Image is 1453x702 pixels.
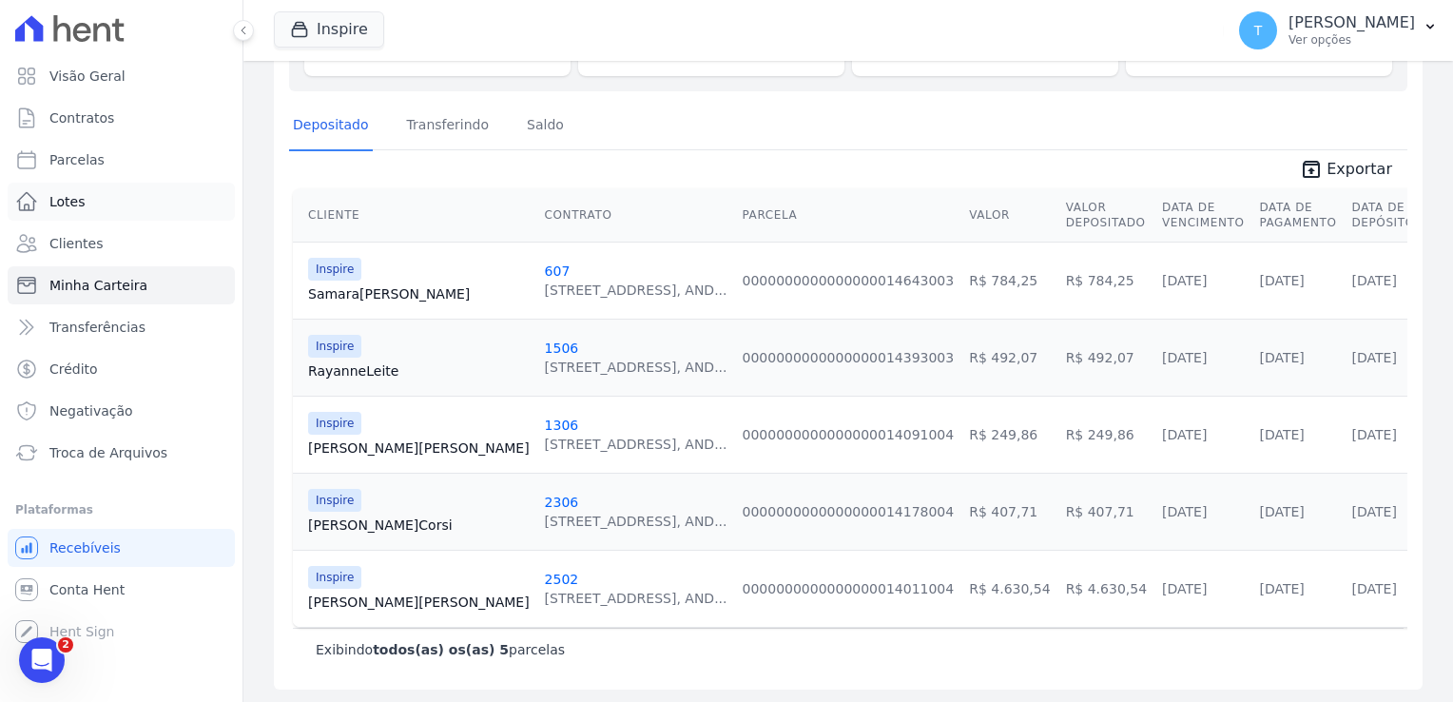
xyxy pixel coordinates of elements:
a: [DATE] [1352,350,1397,365]
a: Transferências [8,308,235,346]
th: Data de Vencimento [1154,188,1251,243]
span: Parcelas [49,150,105,169]
td: R$ 492,07 [1058,319,1154,396]
a: Crédito [8,350,235,388]
a: 0000000000000000014393003 [743,350,955,365]
a: Parcelas [8,141,235,179]
td: R$ 784,25 [1058,242,1154,319]
a: [PERSON_NAME]Corsi [308,516,530,535]
a: Negativação [8,392,235,430]
a: 0000000000000000014178004 [743,504,955,519]
a: [PERSON_NAME][PERSON_NAME] [308,439,530,458]
div: Plataformas [15,498,227,521]
p: [PERSON_NAME] [1288,13,1415,32]
span: Negativação [49,401,133,420]
button: Inspire [274,11,384,48]
span: 2 [58,637,73,653]
td: R$ 4.630,54 [1058,550,1154,627]
a: unarchive Exportar [1285,158,1407,185]
span: Crédito [49,360,98,379]
div: [STREET_ADDRESS], AND... [545,512,727,531]
a: [DATE] [1352,427,1397,442]
td: R$ 249,86 [1058,396,1154,473]
th: Cliente [293,188,537,243]
div: [STREET_ADDRESS], AND... [545,589,727,608]
i: unarchive [1300,158,1323,181]
span: Transferências [49,318,145,337]
a: Conta Hent [8,571,235,609]
a: [PERSON_NAME][PERSON_NAME] [308,593,530,612]
a: 607 [545,263,571,279]
span: Contratos [49,108,114,127]
a: [DATE] [1259,350,1304,365]
th: Data de Pagamento [1251,188,1344,243]
td: R$ 492,07 [961,319,1057,396]
a: 0000000000000000014091004 [743,427,955,442]
a: [DATE] [1259,427,1304,442]
a: [DATE] [1162,581,1207,596]
span: Troca de Arquivos [49,443,167,462]
span: Visão Geral [49,67,126,86]
a: RayanneLeite [308,361,530,380]
a: [DATE] [1259,273,1304,288]
td: R$ 784,25 [961,242,1057,319]
th: Contrato [537,188,735,243]
div: [STREET_ADDRESS], AND... [545,435,727,454]
a: [DATE] [1259,581,1304,596]
a: 0000000000000000014643003 [743,273,955,288]
a: Minha Carteira [8,266,235,304]
a: Lotes [8,183,235,221]
span: T [1254,24,1263,37]
a: 1506 [545,341,579,356]
a: Contratos [8,99,235,137]
a: [DATE] [1352,273,1397,288]
iframe: Intercom live chat [19,637,65,683]
a: [DATE] [1162,504,1207,519]
a: Troca de Arquivos [8,434,235,472]
a: Saldo [523,102,568,151]
a: 0000000000000000014011004 [743,581,955,596]
a: 2306 [545,495,579,510]
span: Clientes [49,234,103,253]
span: Inspire [308,335,361,358]
td: R$ 249,86 [961,396,1057,473]
a: [DATE] [1162,427,1207,442]
a: Visão Geral [8,57,235,95]
div: [STREET_ADDRESS], AND... [545,281,727,300]
td: R$ 4.630,54 [961,550,1057,627]
span: Inspire [308,412,361,435]
span: Exportar [1327,158,1392,181]
span: Inspire [308,258,361,281]
td: R$ 407,71 [1058,473,1154,550]
th: Valor [961,188,1057,243]
a: 2502 [545,572,579,587]
th: Data de Depósito [1345,188,1423,243]
span: Lotes [49,192,86,211]
td: R$ 407,71 [961,473,1057,550]
p: Ver opções [1288,32,1415,48]
a: Recebíveis [8,529,235,567]
a: Depositado [289,102,373,151]
span: Inspire [308,489,361,512]
a: 1306 [545,418,579,433]
span: Minha Carteira [49,276,147,295]
a: [DATE] [1352,504,1397,519]
div: [STREET_ADDRESS], AND... [545,358,727,377]
a: [DATE] [1162,350,1207,365]
button: T [PERSON_NAME] Ver opções [1224,4,1453,57]
p: Exibindo parcelas [316,640,565,659]
b: todos(as) os(as) 5 [373,642,509,657]
a: Samara[PERSON_NAME] [308,284,530,303]
th: Valor Depositado [1058,188,1154,243]
a: [DATE] [1162,273,1207,288]
a: [DATE] [1259,504,1304,519]
span: Recebíveis [49,538,121,557]
a: Clientes [8,224,235,263]
th: Parcela [735,188,962,243]
a: [DATE] [1352,581,1397,596]
span: Conta Hent [49,580,125,599]
a: Transferindo [403,102,494,151]
span: Inspire [308,566,361,589]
